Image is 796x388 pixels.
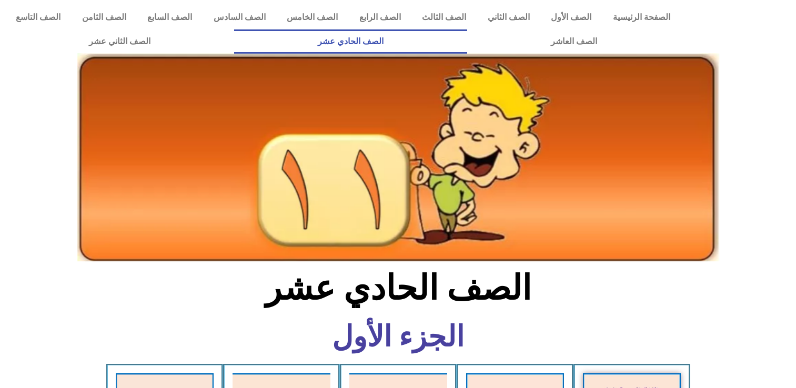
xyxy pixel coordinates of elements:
[224,322,572,351] h6: الجزء الأول
[467,29,681,54] a: الصف العاشر
[234,29,467,54] a: الصف الحادي عشر
[276,5,349,29] a: الصف الخامس
[5,5,72,29] a: الصف التاسع
[224,268,572,309] h2: الصف الحادي عشر
[411,5,477,29] a: الصف الثالث
[5,29,234,54] a: الصف الثاني عشر
[349,5,412,29] a: الصف الرابع
[72,5,137,29] a: الصف الثامن
[602,5,681,29] a: الصفحة الرئيسية
[137,5,203,29] a: الصف السابع
[477,5,541,29] a: الصف الثاني
[540,5,602,29] a: الصف الأول
[203,5,277,29] a: الصف السادس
